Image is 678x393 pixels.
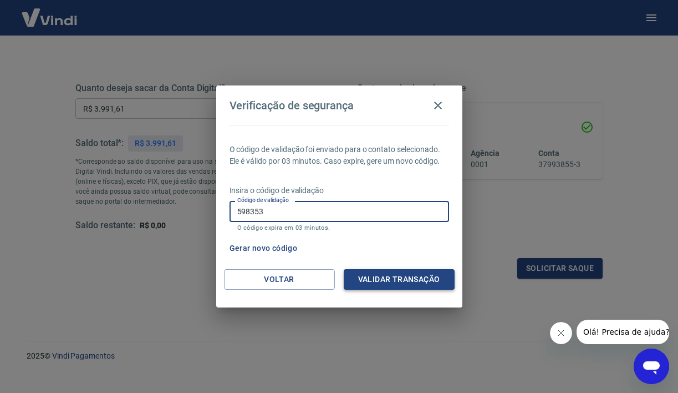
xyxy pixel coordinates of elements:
[237,224,441,231] p: O código expira em 03 minutos.
[577,320,669,344] iframe: Mensagem da empresa
[550,322,572,344] iframe: Fechar mensagem
[230,185,449,196] p: Insira o código de validação
[237,196,289,204] label: Código de validação
[634,349,669,384] iframe: Botão para abrir a janela de mensagens
[230,144,449,167] p: O código de validação foi enviado para o contato selecionado. Ele é válido por 03 minutos. Caso e...
[344,269,455,290] button: Validar transação
[7,8,93,17] span: Olá! Precisa de ajuda?
[225,238,302,259] button: Gerar novo código
[230,99,354,112] h4: Verificação de segurança
[224,269,335,290] button: Voltar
